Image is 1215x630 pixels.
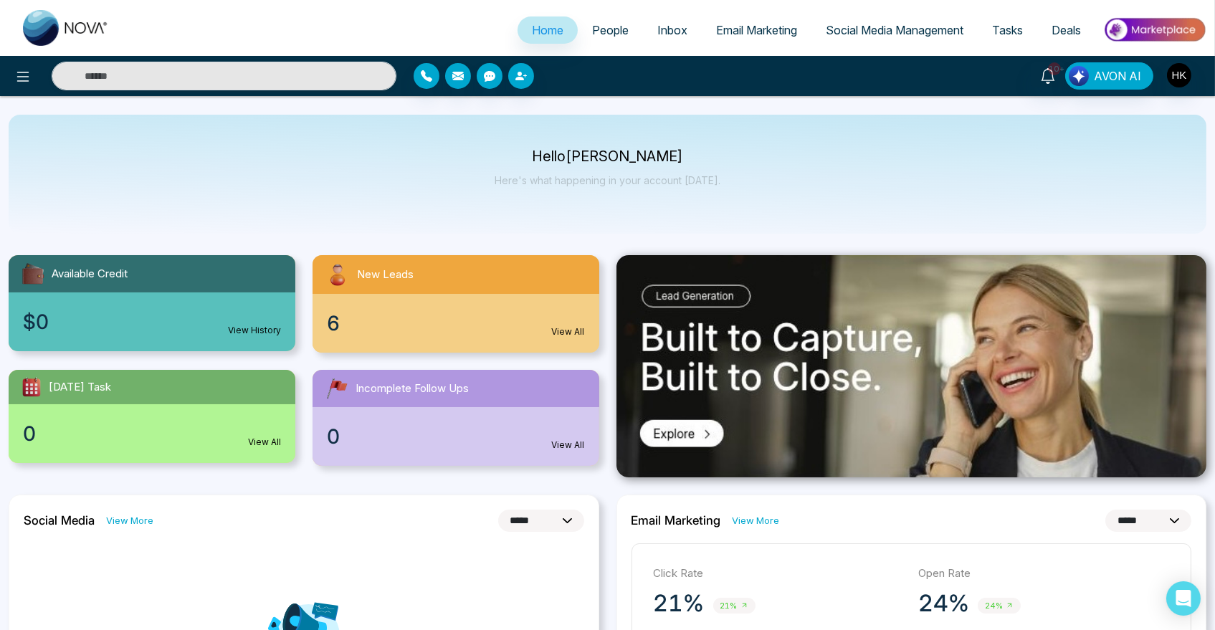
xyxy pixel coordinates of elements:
[1052,23,1081,37] span: Deals
[52,266,128,282] span: Available Credit
[23,10,109,46] img: Nova CRM Logo
[552,439,585,452] a: View All
[733,514,780,528] a: View More
[106,514,153,528] a: View More
[49,379,111,396] span: [DATE] Task
[1167,63,1191,87] img: User Avatar
[324,376,350,401] img: followUps.svg
[811,16,978,44] a: Social Media Management
[702,16,811,44] a: Email Marketing
[356,381,469,397] span: Incomplete Follow Ups
[1069,66,1089,86] img: Lead Flow
[228,324,281,337] a: View History
[324,261,351,288] img: newLeads.svg
[1065,62,1153,90] button: AVON AI
[248,436,281,449] a: View All
[304,370,608,466] a: Incomplete Follow Ups0View All
[532,23,563,37] span: Home
[1094,67,1141,85] span: AVON AI
[716,23,797,37] span: Email Marketing
[495,174,720,186] p: Here's what happening in your account [DATE].
[23,419,36,449] span: 0
[1048,62,1061,75] span: 10+
[592,23,629,37] span: People
[654,589,705,618] p: 21%
[978,16,1037,44] a: Tasks
[654,565,905,582] p: Click Rate
[24,513,95,528] h2: Social Media
[992,23,1023,37] span: Tasks
[978,598,1021,614] span: 24%
[327,308,340,338] span: 6
[578,16,643,44] a: People
[23,307,49,337] span: $0
[918,565,1169,582] p: Open Rate
[304,255,608,353] a: New Leads6View All
[357,267,414,283] span: New Leads
[327,421,340,452] span: 0
[1037,16,1095,44] a: Deals
[1031,62,1065,87] a: 10+
[518,16,578,44] a: Home
[713,598,756,614] span: 21%
[918,589,969,618] p: 24%
[20,376,43,398] img: todayTask.svg
[552,325,585,338] a: View All
[632,513,721,528] h2: Email Marketing
[616,255,1207,477] img: .
[1166,581,1201,616] div: Open Intercom Messenger
[20,261,46,287] img: availableCredit.svg
[495,151,720,163] p: Hello [PERSON_NAME]
[826,23,963,37] span: Social Media Management
[643,16,702,44] a: Inbox
[1102,14,1206,46] img: Market-place.gif
[657,23,687,37] span: Inbox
